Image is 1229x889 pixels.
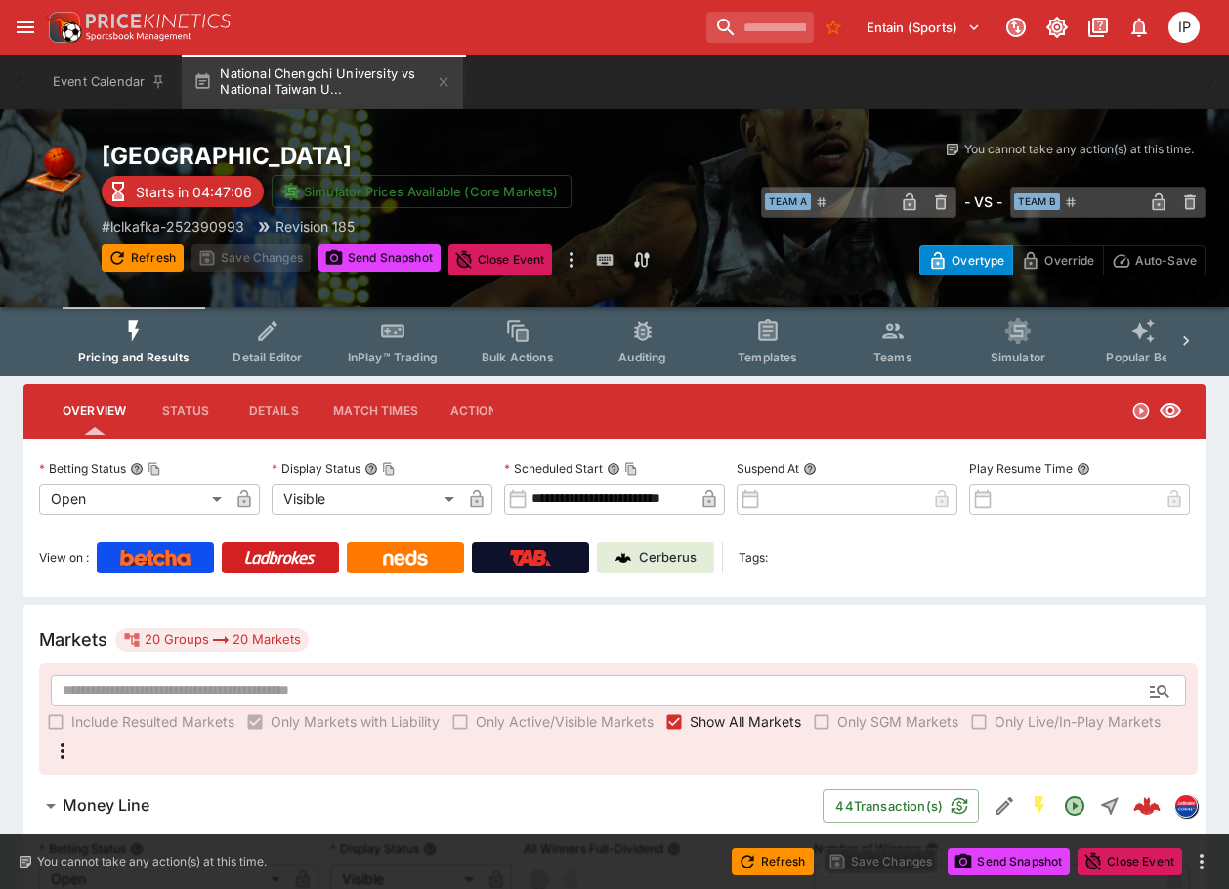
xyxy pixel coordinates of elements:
button: Betting StatusCopy To Clipboard [130,462,144,476]
button: Open [1142,673,1177,708]
h2: Copy To Clipboard [102,141,745,171]
button: National Chengchi University vs National Taiwan U... [182,55,463,109]
button: Notifications [1122,10,1157,45]
button: Actions [434,388,522,435]
button: Close Event [1078,848,1182,875]
button: Play Resume Time [1077,462,1090,476]
label: Tags: [739,542,768,573]
p: Override [1044,250,1094,271]
img: PriceKinetics Logo [43,8,82,47]
button: Overview [47,388,142,435]
svg: Open [1063,794,1086,818]
img: Cerberus [615,550,631,566]
span: Auditing [618,350,666,364]
span: InPlay™ Trading [348,350,438,364]
button: Straight [1092,788,1127,824]
span: Show All Markets [690,711,801,732]
button: Scheduled StartCopy To Clipboard [607,462,620,476]
button: more [560,244,583,275]
p: Auto-Save [1135,250,1197,271]
button: Send Snapshot [948,848,1070,875]
h6: - VS - [964,191,1002,212]
button: Display StatusCopy To Clipboard [364,462,378,476]
button: Documentation [1081,10,1116,45]
p: Suspend At [737,460,799,477]
img: Betcha [120,550,191,566]
button: Select Tenant [855,12,993,43]
button: more [1190,850,1213,873]
button: Copy To Clipboard [624,462,638,476]
svg: More [51,740,74,763]
span: Popular Bets [1106,350,1179,364]
img: basketball.png [23,141,86,203]
svg: Visible [1159,400,1182,423]
p: Copy To Clipboard [102,216,244,236]
button: Open [1057,788,1092,824]
button: No Bookmarks [818,12,849,43]
button: Copy To Clipboard [148,462,161,476]
button: Refresh [732,848,814,875]
div: 20 Groups 20 Markets [123,628,301,652]
p: You cannot take any action(s) at this time. [37,853,267,870]
span: Only Markets with Liability [271,711,440,732]
img: logo-cerberus--red.svg [1133,792,1161,820]
input: search [706,12,814,43]
button: Suspend At [803,462,817,476]
span: Team A [765,193,811,210]
button: Overtype [919,245,1013,275]
img: TabNZ [510,550,551,566]
button: Event Calendar [41,55,178,109]
svg: Open [1131,402,1151,421]
span: Pricing and Results [78,350,190,364]
div: Visible [272,484,461,515]
img: Sportsbook Management [86,32,191,41]
button: Simulator Prices Available (Core Markets) [272,175,572,208]
h6: Money Line [63,795,149,816]
p: Starts in 04:47:06 [136,182,252,202]
p: You cannot take any action(s) at this time. [964,141,1194,158]
button: Toggle light/dark mode [1039,10,1075,45]
a: a99fcaef-28f6-4e29-b7ad-209b87fbded6 [1127,786,1166,825]
button: Isaac Plummer [1163,6,1206,49]
img: Neds [383,550,427,566]
button: Connected to PK [998,10,1034,45]
p: Revision 185 [275,216,355,236]
span: Only SGM Markets [837,711,958,732]
div: Isaac Plummer [1168,12,1200,43]
button: Override [1012,245,1103,275]
p: Scheduled Start [504,460,603,477]
span: Simulator [991,350,1045,364]
button: SGM Enabled [1022,788,1057,824]
span: Team B [1014,193,1060,210]
span: Teams [873,350,912,364]
button: Copy To Clipboard [382,462,396,476]
div: Event type filters [63,307,1166,376]
span: Bulk Actions [482,350,554,364]
button: Money Line [23,786,823,825]
button: 44Transaction(s) [823,789,979,823]
button: open drawer [8,10,43,45]
div: lclkafka [1174,794,1198,818]
p: Play Resume Time [969,460,1073,477]
span: Include Resulted Markets [71,711,234,732]
span: Only Active/Visible Markets [476,711,654,732]
div: Open [39,484,229,515]
button: Send Snapshot [318,244,441,272]
p: Betting Status [39,460,126,477]
img: PriceKinetics [86,14,231,28]
button: Auto-Save [1103,245,1206,275]
a: Cerberus [597,542,714,573]
button: Status [142,388,230,435]
div: a99fcaef-28f6-4e29-b7ad-209b87fbded6 [1133,792,1161,820]
div: Start From [919,245,1206,275]
span: Detail Editor [233,350,302,364]
button: Refresh [102,244,184,272]
span: Only Live/In-Play Markets [995,711,1161,732]
label: View on : [39,542,89,573]
button: Match Times [318,388,434,435]
p: Overtype [952,250,1004,271]
button: Details [230,388,318,435]
h5: Markets [39,628,107,651]
p: Cerberus [639,548,697,568]
button: Close Event [448,244,553,275]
